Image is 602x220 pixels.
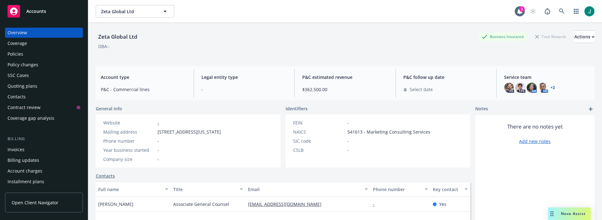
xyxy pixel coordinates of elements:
span: [PERSON_NAME] [98,201,133,207]
a: - [158,120,159,126]
a: Account charges [5,166,83,176]
div: Account charges [8,166,42,176]
a: Report a Bug [541,5,554,18]
a: Installment plans [5,177,83,187]
button: Zeta Global Ltd [96,5,174,18]
div: Quoting plans [8,81,37,91]
span: $362,500.00 [302,86,388,93]
a: Switch app [570,5,583,18]
span: General info [96,105,122,112]
span: P&C estimated revenue [302,74,388,80]
img: photo [538,83,548,93]
span: Legal entity type [202,74,287,80]
span: 541613 - Marketing Consulting Services [347,129,430,135]
div: Policies [8,49,23,59]
a: Contract review [5,102,83,113]
span: - [347,138,349,144]
img: photo [504,83,514,93]
img: photo [584,6,594,16]
a: Quoting plans [5,81,83,91]
a: +2 [551,86,555,90]
span: There are no notes yet [507,123,563,130]
div: Full name [98,186,161,193]
button: Title [171,182,246,197]
div: Drag to move [548,207,556,220]
div: NAICS [293,129,345,135]
a: Contacts [5,92,83,102]
div: CSLB [293,147,345,153]
div: Installment plans [8,177,44,187]
button: Actions [574,30,594,43]
span: Account type [101,74,186,80]
div: DBA: - [98,43,110,50]
button: Key contact [430,182,470,197]
a: Search [556,5,568,18]
a: Accounts [5,3,83,20]
span: Notes [475,105,488,113]
div: SIC code [293,138,345,144]
a: SSC Cases [5,70,83,80]
div: Key contact [433,186,461,193]
a: Overview [5,28,83,38]
img: photo [527,83,537,93]
div: Invoices [8,145,24,155]
div: Total Rewards [532,33,569,41]
div: Overview [8,28,27,38]
button: Phone number [370,182,430,197]
div: Billing updates [8,155,39,165]
div: Contacts [8,92,26,102]
img: photo [515,83,525,93]
span: P&C follow up date [403,74,489,80]
a: - [373,201,379,207]
div: Email [248,186,361,193]
span: Open Client Navigator [12,199,58,206]
span: Yes [439,201,446,207]
div: Coverage [8,38,27,48]
a: Add new notes [519,138,551,145]
div: Phone number [373,186,421,193]
div: Zeta Global Ltd [96,33,140,41]
span: Zeta Global Ltd [101,8,155,15]
a: Contacts [96,173,115,179]
div: FEIN [293,119,345,126]
a: add [587,105,594,113]
div: 2 [519,6,525,12]
span: - [347,119,349,126]
span: - [347,147,349,153]
div: Phone number [103,138,155,144]
span: P&C - Commercial lines [101,86,186,93]
span: Nova Assist [561,211,586,216]
button: Nova Assist [548,207,591,220]
div: Website [103,119,155,126]
a: [EMAIL_ADDRESS][DOMAIN_NAME] [248,201,326,207]
div: SSC Cases [8,70,29,80]
a: Coverage [5,38,83,48]
div: Year business started [103,147,155,153]
span: Select date [410,86,433,93]
span: - [202,86,287,93]
div: Coverage gap analysis [8,113,54,123]
button: Email [245,182,370,197]
a: Policies [5,49,83,59]
span: [STREET_ADDRESS][US_STATE] [158,129,221,135]
a: Policy changes [5,60,83,70]
span: Accounts [26,9,46,14]
a: Billing updates [5,155,83,165]
a: Coverage gap analysis [5,113,83,123]
div: Title [173,186,236,193]
div: Policy changes [8,60,38,70]
div: Mailing address [103,129,155,135]
div: Actions [574,31,594,43]
span: Service team [504,74,589,80]
span: - [158,147,159,153]
div: Billing [5,136,83,142]
div: Business Insurance [479,33,527,41]
a: Start snowing [527,5,539,18]
span: - [158,156,159,162]
div: Contract review [8,102,40,113]
span: Identifiers [286,105,308,112]
span: - [158,138,159,144]
button: Full name [96,182,171,197]
a: Invoices [5,145,83,155]
span: Associate General Counsel [173,201,229,207]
